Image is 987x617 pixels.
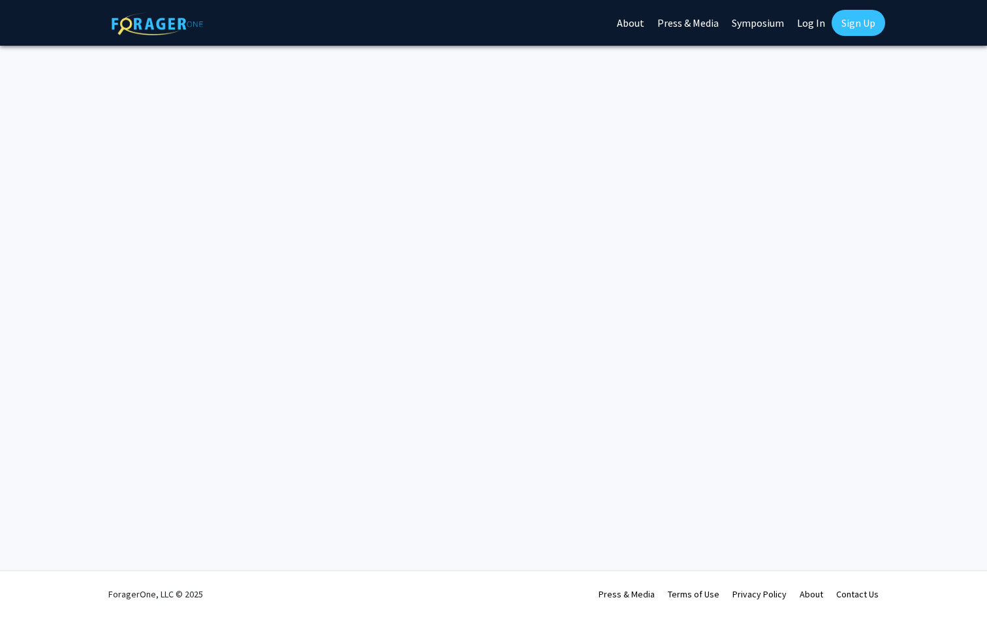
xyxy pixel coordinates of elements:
a: Terms of Use [668,588,719,600]
a: Sign Up [832,10,885,36]
a: About [800,588,823,600]
img: ForagerOne Logo [112,12,203,35]
div: ForagerOne, LLC © 2025 [108,571,203,617]
a: Contact Us [836,588,879,600]
a: Press & Media [599,588,655,600]
a: Privacy Policy [732,588,787,600]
